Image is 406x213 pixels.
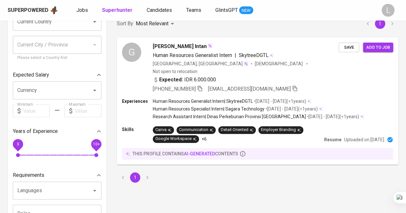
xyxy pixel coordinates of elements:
button: Save [339,43,359,53]
button: page 1 [130,172,140,183]
span: 0 [17,142,19,146]
p: • [DATE] - [DATE] ( <1 years ) [264,106,318,112]
img: magic_wand.svg [243,61,248,66]
span: [PERSON_NAME] Intan [153,43,207,50]
div: Canva [155,127,171,133]
span: [PHONE_NUMBER] [153,86,196,92]
input: Value [23,104,50,117]
p: Human Resources Generalist Intern | SkytreeDGTL [153,98,253,104]
div: Superpowered [8,7,48,14]
span: SkytreeDGTL [239,52,269,58]
button: Open [90,86,99,95]
a: Teams [186,6,203,14]
span: [DEMOGRAPHIC_DATA] [255,61,304,67]
span: | [235,52,236,59]
p: Human Resources Specialist Intern | Sagara Technology [153,106,264,112]
button: page 1 [375,19,385,29]
p: • [DATE] - [DATE] ( <1 years ) [253,98,306,104]
button: Open [90,186,99,195]
div: IDR 6.000.000 [153,76,216,84]
p: Expected Salary [13,71,49,79]
span: 10+ [93,142,99,146]
div: Expected Salary [13,69,101,81]
span: Human Resources Generalist Intern [153,52,232,58]
div: L [382,4,394,17]
span: Save [342,44,356,51]
p: Experiences [122,98,153,104]
span: Jobs [76,7,88,13]
div: G [122,43,141,62]
p: +6 [202,136,207,142]
a: GlintsGPT NEW [215,6,253,14]
p: Years of Experience [13,127,58,135]
p: Not open to relocation [153,68,197,75]
p: Skills [122,126,153,133]
p: this profile contains contents [133,151,238,157]
img: app logo [50,5,58,15]
div: Years of Experience [13,125,101,138]
img: magic_wand.svg [207,43,212,48]
p: Please select a Country first [17,55,97,61]
span: GlintsGPT [215,7,238,13]
b: Expected: [159,76,183,84]
a: G[PERSON_NAME] IntanHuman Resources Generalist Intern|SkytreeDGTL[GEOGRAPHIC_DATA], [GEOGRAPHIC_D... [117,37,398,165]
span: [EMAIL_ADDRESS][DOMAIN_NAME] [208,86,291,92]
div: Requirements [13,169,101,182]
nav: pagination navigation [362,19,398,29]
div: Communication [179,127,213,133]
button: Open [90,17,99,26]
p: Requirements [13,171,44,179]
div: [GEOGRAPHIC_DATA], [GEOGRAPHIC_DATA] [153,61,248,67]
input: Value [75,104,101,117]
p: Sort By [117,20,133,28]
nav: pagination navigation [117,172,153,183]
button: Add to job [363,43,393,53]
a: Superpoweredapp logo [8,5,58,15]
a: Jobs [76,6,89,14]
span: Candidates [147,7,172,13]
span: Teams [186,7,201,13]
div: Most Relevant [136,18,176,30]
p: Uploaded on [DATE] [344,136,384,143]
div: Detail-Oriented [221,127,253,133]
div: Google Workspace [155,136,196,142]
p: • [DATE] - [DATE] ( <1 years ) [306,113,359,120]
p: Most Relevant [136,20,168,28]
span: AI-generated [184,151,215,156]
span: Add to job [366,44,390,51]
p: Research Assistant Intern | Dinas Perkebunan Provinsi [GEOGRAPHIC_DATA] [153,113,306,120]
div: Employer Branding [261,127,301,133]
p: Resume [324,136,341,143]
a: Candidates [147,6,173,14]
a: Superhunter [102,6,134,14]
span: NEW [239,7,253,14]
b: Superhunter [102,7,133,13]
